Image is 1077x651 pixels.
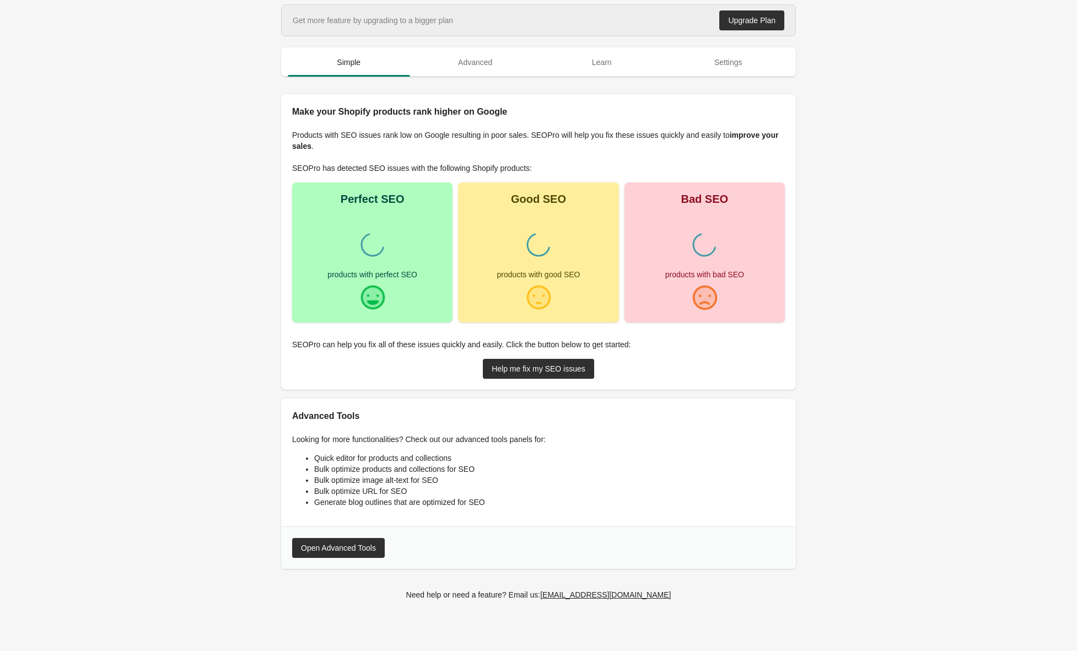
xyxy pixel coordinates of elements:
[492,364,585,373] div: Help me fix my SEO issues
[414,52,537,72] span: Advanced
[483,359,594,379] a: Help me fix my SEO issues
[728,16,776,25] div: Upgrade Plan
[314,453,785,464] li: Quick editor for products and collections
[511,193,566,205] div: Good SEO
[406,589,671,601] div: Need help or need a feature? Email us:
[665,271,744,278] div: products with bad SEO
[538,48,665,77] button: Learn
[665,48,792,77] button: Settings
[540,590,671,599] div: [EMAIL_ADDRESS][DOMAIN_NAME]
[281,423,796,526] div: Looking for more functionalities? Check out our advanced tools panels for:
[341,193,405,205] div: Perfect SEO
[314,486,785,497] li: Bulk optimize URL for SEO
[292,130,785,152] p: Products with SEO issues rank low on Google resulting in poor sales. SEOPro will help you fix the...
[301,544,376,552] div: Open Advanced Tools
[314,464,785,475] li: Bulk optimize products and collections for SEO
[292,163,785,174] p: SEOPro has detected SEO issues with the following Shopify products:
[541,52,663,72] span: Learn
[327,271,417,278] div: products with perfect SEO
[292,339,785,350] p: SEOPro can help you fix all of these issues quickly and easily. Click the button below to get sta...
[292,410,785,423] h2: Advanced Tools
[314,475,785,486] li: Bulk optimize image alt-text for SEO
[497,271,580,278] div: products with good SEO
[681,193,729,205] div: Bad SEO
[667,52,790,72] span: Settings
[292,105,785,119] h2: Make your Shopify products rank higher on Google
[292,538,385,558] button: Open Advanced Tools
[536,585,675,605] a: [EMAIL_ADDRESS][DOMAIN_NAME]
[719,10,784,30] a: Upgrade Plan
[293,15,453,26] div: Get more feature by upgrading to a bigger plan
[288,52,410,72] span: Simple
[412,48,539,77] button: Advanced
[314,497,785,508] li: Generate blog outlines that are optimized for SEO
[286,48,412,77] button: Simple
